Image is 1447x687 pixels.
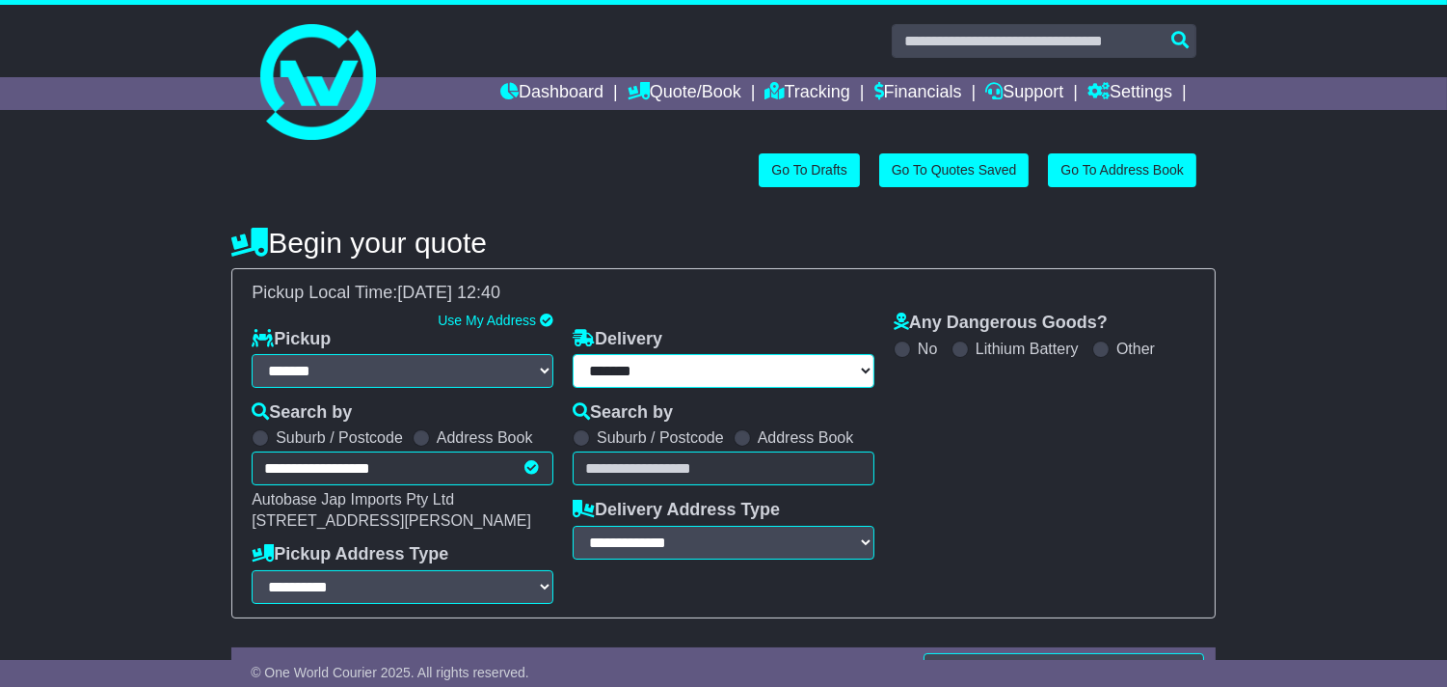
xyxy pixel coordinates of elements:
a: Use My Address [438,313,536,328]
label: Delivery Address Type [573,500,780,521]
a: Financials [874,77,962,110]
label: Suburb / Postcode [597,428,724,447]
label: Pickup [252,329,331,350]
a: Go To Address Book [1048,153,1195,187]
label: Address Book [437,428,533,447]
label: Pickup Address Type [252,544,448,565]
label: Address Book [758,428,854,447]
label: Delivery [573,329,662,350]
label: Any Dangerous Goods? [894,313,1108,334]
a: Quote/Book [628,77,741,110]
span: [DATE] 12:40 [397,283,500,302]
a: Settings [1087,77,1172,110]
label: No [918,340,937,358]
a: Support [985,77,1063,110]
a: Tracking [765,77,850,110]
div: Pickup Local Time: [242,283,1205,304]
a: Go To Drafts [759,153,859,187]
span: © One World Courier 2025. All rights reserved. [251,665,529,680]
button: Increase my warranty / insurance cover [924,653,1204,687]
label: Lithium Battery [976,340,1079,358]
label: Suburb / Postcode [276,428,403,447]
h4: Begin your quote [231,227,1216,259]
label: Other [1116,340,1155,358]
a: Go To Quotes Saved [879,153,1030,187]
label: Search by [252,402,352,424]
span: [STREET_ADDRESS][PERSON_NAME] [252,512,531,529]
a: Dashboard [500,77,603,110]
label: Search by [573,402,673,424]
span: Autobase Jap Imports Pty Ltd [252,491,454,508]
